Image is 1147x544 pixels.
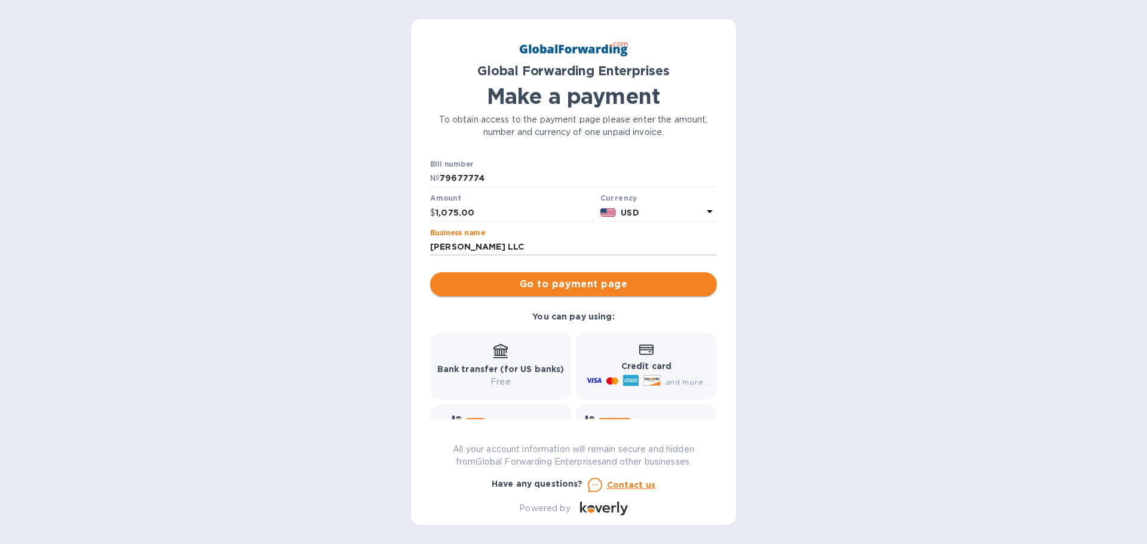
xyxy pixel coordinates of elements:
b: USD [621,208,639,217]
input: Enter business name [430,238,717,256]
input: 0.00 [436,204,596,222]
p: № [430,172,440,185]
b: Bank transfer (for US banks) [437,364,565,374]
b: Global Forwarding Enterprises [477,63,670,78]
p: To obtain access to the payment page please enter the amount, number and currency of one unpaid i... [430,113,717,139]
input: Enter bill number [440,170,717,188]
b: Currency [600,193,637,202]
label: Business name [430,229,485,236]
b: Have any questions? [492,479,583,488]
span: Go to payment page [440,277,707,291]
span: and more... [665,377,709,386]
label: Bill number [430,161,473,168]
p: All your account information will remain secure and hidden from Global Forwarding Enterprises and... [430,443,717,468]
b: Credit card [621,361,671,371]
img: USD [600,208,617,217]
p: $ [430,207,436,219]
h1: Make a payment [430,84,717,109]
p: Powered by [519,502,570,515]
u: Contact us [607,480,656,490]
b: You can pay using: [532,312,614,321]
label: Amount [430,195,461,202]
p: Free [437,376,565,388]
button: Go to payment page [430,272,717,296]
